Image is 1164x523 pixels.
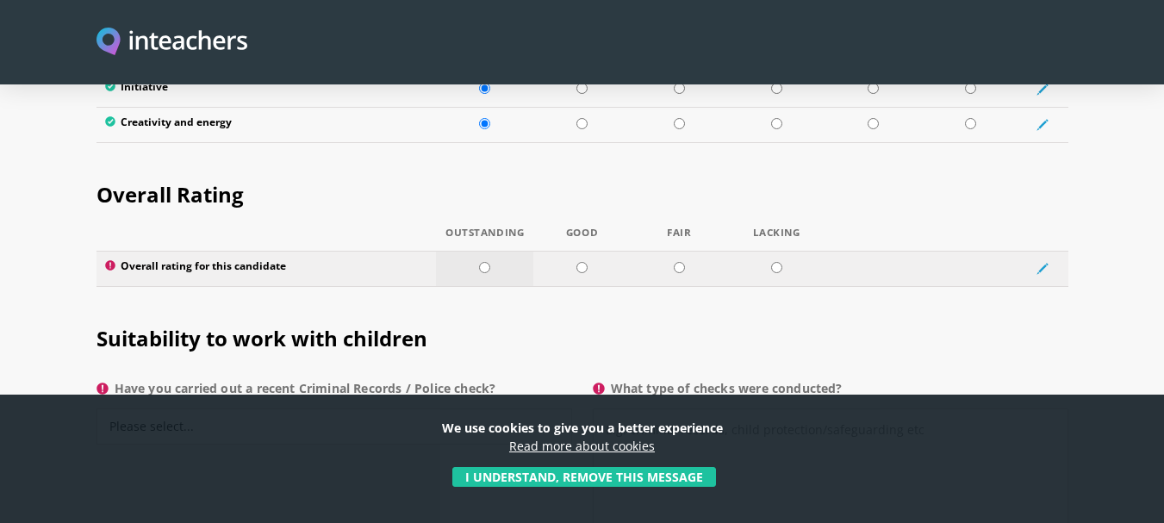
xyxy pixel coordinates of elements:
[452,467,716,487] button: I understand, remove this message
[728,227,825,252] th: Lacking
[96,180,244,209] span: Overall Rating
[631,227,728,252] th: Fair
[105,81,428,98] label: Initiative
[105,116,428,134] label: Creativity and energy
[96,28,248,58] a: Visit this site's homepage
[593,378,1068,409] label: What type of checks were conducted?
[533,227,631,252] th: Good
[509,438,655,454] a: Read more about cookies
[442,420,723,436] strong: We use cookies to give you a better experience
[436,227,533,252] th: Outstanding
[96,324,427,352] span: Suitability to work with children
[96,28,248,58] img: Inteachers
[105,260,428,277] label: Overall rating for this candidate
[96,378,572,409] label: Have you carried out a recent Criminal Records / Police check?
